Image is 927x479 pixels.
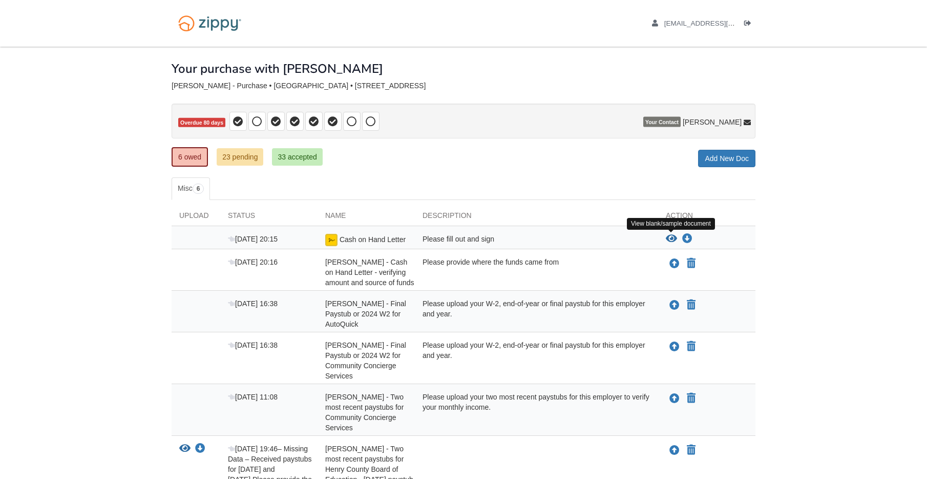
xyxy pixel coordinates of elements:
[668,340,681,353] button: Upload Cody Steerman - Final Paystub or 2024 W2 for Community Concierge Services
[193,184,204,194] span: 6
[325,300,406,328] span: [PERSON_NAME] - Final Paystub or 2024 W2 for AutoQuick
[686,341,697,353] button: Declare Cody Steerman - Final Paystub or 2024 W2 for Community Concierge Services not applicable
[668,392,681,405] button: Upload Cody Steerman - Two most recent paystubs for Community Concierge Services
[318,210,415,226] div: Name
[325,234,338,246] img: esign
[228,341,278,349] span: [DATE] 16:38
[668,444,681,457] button: Upload Debbie Steerman - Two most recent paystubs for Henry County Board of Education - April 202...
[686,444,697,456] button: Declare Debbie Steerman - Two most recent paystubs for Henry County Board of Education - April 20...
[415,340,658,381] div: Please upload your W-2, end-of-year or final paystub for this employer and year.
[682,235,692,243] a: Download Cash on Hand Letter
[668,257,681,270] button: Upload Cody Steerman - Cash on Hand Letter - verifying amount and source of funds
[744,19,755,30] a: Log out
[228,258,278,266] span: [DATE] 20:16
[415,392,658,433] div: Please upload your two most recent paystubs for this employer to verify your monthly income.
[178,118,225,128] span: Overdue 80 days
[325,341,406,380] span: [PERSON_NAME] - Final Paystub or 2024 W2 for Community Concierge Services
[415,234,658,246] div: Please fill out and sign
[172,177,210,200] a: Misc
[172,82,755,90] div: [PERSON_NAME] - Purchase • [GEOGRAPHIC_DATA] • [STREET_ADDRESS]
[415,298,658,329] div: Please upload your W-2, end-of-year or final paystub for this employer and year.
[686,392,697,405] button: Declare Cody Steerman - Two most recent paystubs for Community Concierge Services not applicable
[220,210,318,226] div: Status
[217,148,263,166] a: 23 pending
[228,300,278,308] span: [DATE] 16:38
[686,257,697,270] button: Declare Cody Steerman - Cash on Hand Letter - verifying amount and source of funds not applicable
[325,393,404,432] span: [PERSON_NAME] - Two most recent paystubs for Community Concierge Services
[172,62,383,75] h1: Your purchase with [PERSON_NAME]
[668,298,681,312] button: Upload Cody Steerman - Final Paystub or 2024 W2 for AutoQuick
[228,445,278,453] span: [DATE] 19:46
[664,19,782,27] span: debsteerman@yahoo.com
[415,210,658,226] div: Description
[228,393,278,401] span: [DATE] 11:08
[652,19,782,30] a: edit profile
[325,258,414,287] span: [PERSON_NAME] - Cash on Hand Letter - verifying amount and source of funds
[666,234,677,244] button: View Cash on Hand Letter
[172,10,248,36] img: Logo
[415,257,658,288] div: Please provide where the funds came from
[172,147,208,167] a: 6 owed
[172,210,220,226] div: Upload
[698,150,755,167] a: Add New Doc
[272,148,322,166] a: 33 accepted
[228,235,278,243] span: [DATE] 20:15
[658,210,755,226] div: Action
[340,235,406,244] span: Cash on Hand Letter
[686,299,697,311] button: Declare Cody Steerman - Final Paystub or 2024 W2 for AutoQuick not applicable
[627,218,715,230] div: View blank/sample document
[643,117,681,127] span: Your Contact
[195,445,205,453] a: Download Debbie Steerman - Two most recent paystubs for Henry County Board of Education - April 2...
[179,444,191,454] button: View Debbie Steerman - Two most recent paystubs for Henry County Board of Education - April 2025 ...
[683,117,742,127] span: [PERSON_NAME]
